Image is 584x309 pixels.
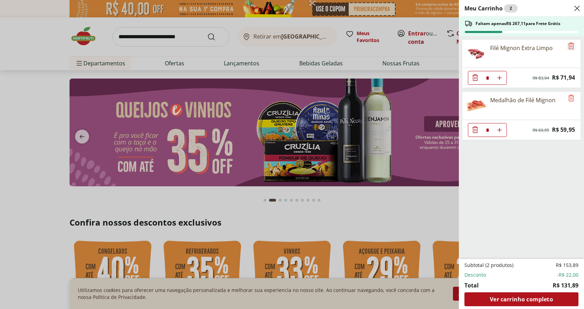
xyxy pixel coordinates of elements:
div: Medalhão de Filé Mignon [490,96,555,104]
img: Filé Mignon Extra Limpo [467,44,486,63]
input: Quantidade Atual [482,123,493,137]
span: R$ 71,94 [552,73,575,82]
span: Faltam apenas R$ 267,11 para Frete Grátis [476,21,560,26]
span: R$ 131,89 [553,281,578,290]
a: Ver carrinho completo [464,292,578,306]
span: -R$ 22,00 [557,271,578,278]
h2: Meu Carrinho [464,4,518,13]
div: 2 [504,4,518,13]
button: Remove [567,42,575,50]
span: Ver carrinho completo [490,296,553,302]
button: Remove [567,94,575,103]
span: R$ 153,89 [556,262,578,269]
span: R$ 83,94 [533,75,549,81]
span: Total [464,281,479,290]
button: Diminuir Quantidade [468,123,482,137]
span: R$ 59,95 [552,125,575,135]
span: R$ 69,95 [533,128,549,133]
button: Diminuir Quantidade [468,71,482,85]
input: Quantidade Atual [482,71,493,84]
div: Filé Mignon Extra Limpo [490,44,553,52]
button: Aumentar Quantidade [493,123,506,137]
span: Desconto [464,271,486,278]
span: Subtotal (2 produtos) [464,262,513,269]
button: Aumentar Quantidade [493,71,506,85]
